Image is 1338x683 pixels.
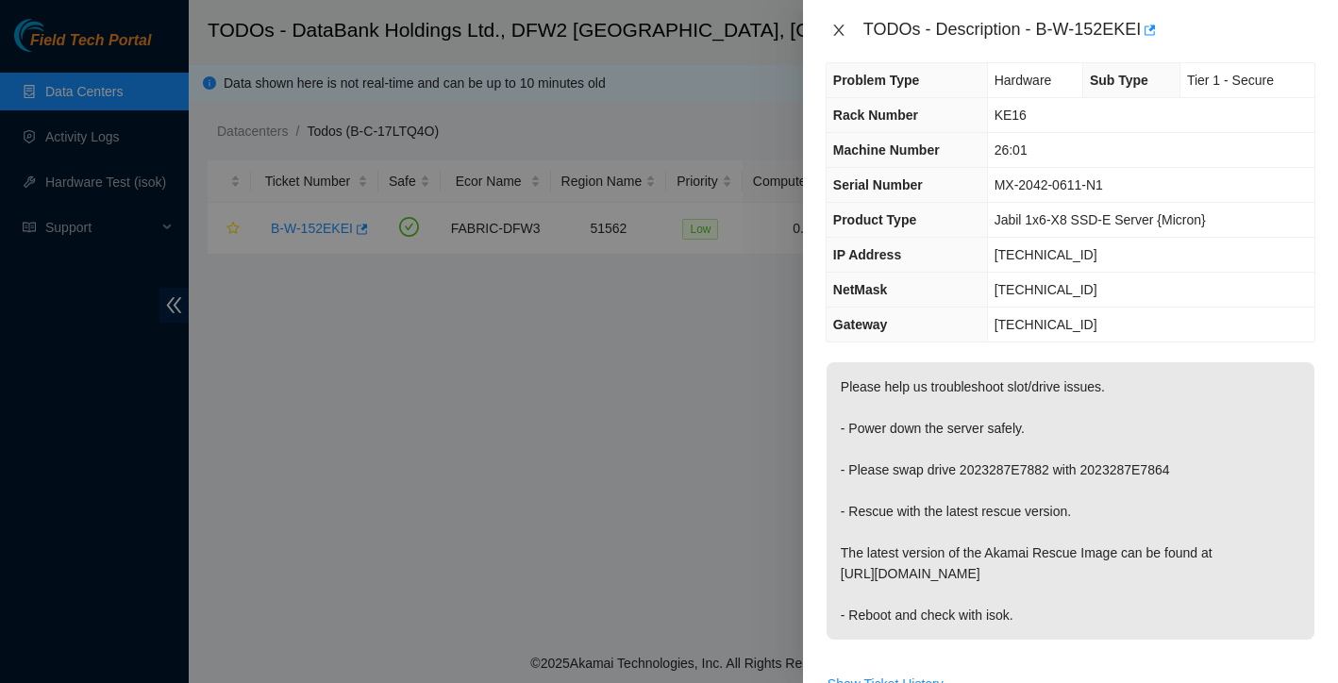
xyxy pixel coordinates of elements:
span: Machine Number [833,142,940,158]
span: 26:01 [995,142,1028,158]
span: Tier 1 - Secure [1187,73,1274,88]
span: Problem Type [833,73,920,88]
button: Close [826,22,852,40]
span: Serial Number [833,177,923,192]
span: Hardware [995,73,1052,88]
span: Sub Type [1090,73,1148,88]
span: Gateway [833,317,888,332]
span: MX-2042-0611-N1 [995,177,1103,192]
p: Please help us troubleshoot slot/drive issues. - Power down the server safely. - Please swap driv... [827,362,1314,640]
span: [TECHNICAL_ID] [995,247,1097,262]
span: [TECHNICAL_ID] [995,317,1097,332]
span: IP Address [833,247,901,262]
span: Jabil 1x6-X8 SSD-E Server {Micron} [995,212,1206,227]
span: NetMask [833,282,888,297]
span: Rack Number [833,108,918,123]
span: KE16 [995,108,1027,123]
div: TODOs - Description - B-W-152EKEI [863,15,1315,45]
span: close [831,23,846,38]
span: Product Type [833,212,916,227]
span: [TECHNICAL_ID] [995,282,1097,297]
